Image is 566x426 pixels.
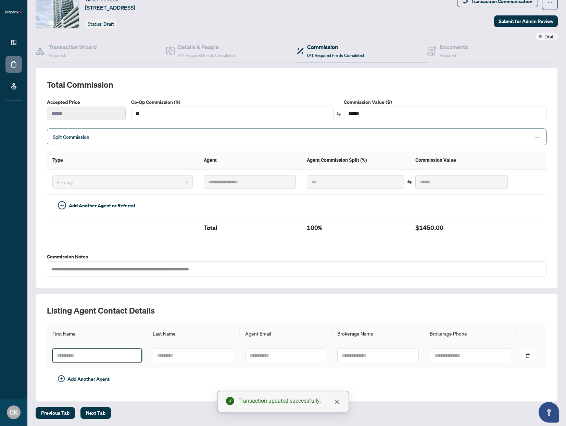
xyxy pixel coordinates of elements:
span: plus-circle [58,375,65,382]
span: check-circle [226,397,234,405]
label: Co-Op Commission (%) [131,98,334,106]
button: Previous Tab [36,407,75,419]
span: delete [525,353,530,358]
span: [STREET_ADDRESS] [85,3,135,12]
h2: $1450.00 [415,222,508,233]
span: CK [10,407,18,417]
th: Type [47,151,198,170]
h4: Documents [440,43,468,51]
span: Previous Tab [41,407,70,418]
th: Agent [198,151,302,170]
span: Required [440,53,456,58]
span: 4/4 Required Fields Completed [178,53,235,58]
label: Commission Notes [47,253,546,260]
h2: 100% [307,222,404,233]
span: swap [336,111,341,116]
span: Next Tab [86,407,105,418]
img: logo [5,10,22,14]
button: Submit for Admin Review [494,15,558,27]
h4: Transaction Wizard [49,43,97,51]
h4: Commission [307,43,364,51]
span: Required [49,53,65,58]
span: Submit for Admin Review [499,16,553,27]
label: Commission Value ($) [344,98,546,106]
h2: Total [204,222,296,233]
span: plus-circle [58,201,66,209]
span: Split Commission [53,134,89,140]
th: Brokerage Phone [424,324,517,343]
h4: Details & People [178,43,235,51]
th: First Name [47,324,147,343]
span: Draft [544,33,555,40]
button: Next Tab [80,407,111,419]
span: ellipsis [548,0,552,5]
div: Split Commission [47,129,546,145]
label: Accepted Price [47,98,126,106]
span: 0/1 Required Fields Completed [307,53,364,58]
span: minus [534,134,541,140]
span: Add Another Agent or Referral [69,202,135,209]
button: Add Another Agent [52,374,115,385]
div: Status: [85,19,117,28]
th: Agent Commission Split (%) [301,151,410,170]
a: Close [333,398,341,405]
button: Add Another Agent or Referral [52,200,141,211]
span: close [334,399,340,404]
th: Brokerage Name [332,324,424,343]
span: Primary [56,177,189,187]
span: swap [407,180,412,184]
span: Add Another Agent [67,375,110,383]
div: Transaction updated successfully. [238,397,340,405]
th: Last Name [147,324,240,343]
button: Open asap [539,402,559,423]
span: Draft [103,21,114,27]
h2: Listing Agent Contact Details [47,305,546,316]
h2: Total Commission [47,79,546,90]
th: Commission Value [410,151,513,170]
th: Agent Email [240,324,332,343]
